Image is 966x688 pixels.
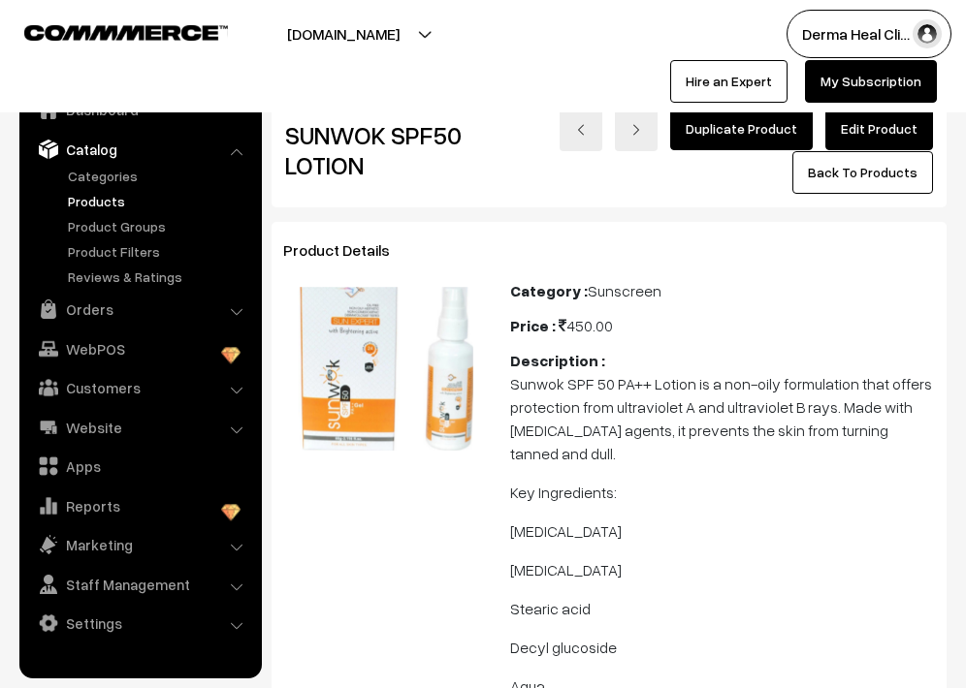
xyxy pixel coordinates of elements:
[24,25,228,40] img: COMMMERCE
[291,287,473,451] img: 17092005931403sunwork.jpg
[575,124,587,136] img: left-arrow.png
[510,281,588,300] b: Category :
[24,19,194,43] a: COMMMERCE
[825,108,933,150] a: Edit Product
[913,19,942,48] img: user
[510,519,935,543] p: [MEDICAL_DATA]
[510,558,935,581] p: [MEDICAL_DATA]
[63,166,255,186] a: Categories
[24,370,255,405] a: Customers
[283,240,413,260] span: Product Details
[510,636,935,659] p: Decyl glucoside
[510,372,935,465] p: Sunwok SPF 50 PA++ Lotion is a non-oily formulation that offers protection from ultraviolet A and...
[670,60,788,103] a: Hire an Expert
[510,351,605,370] b: Description :
[24,527,255,562] a: Marketing
[510,481,935,504] p: Key Ingredients:
[805,60,937,103] a: My Subscription
[510,597,935,620] p: Stearic acid
[24,449,255,484] a: Apps
[219,10,467,58] button: [DOMAIN_NAME]
[24,132,255,167] a: Catalog
[285,120,482,180] h2: SUNWOK SPF50 LOTION
[792,151,933,194] a: Back To Products
[24,488,255,523] a: Reports
[670,108,813,150] a: Duplicate Product
[630,124,642,136] img: right-arrow.png
[63,266,255,287] a: Reviews & Ratings
[24,606,255,641] a: Settings
[63,191,255,211] a: Products
[63,216,255,236] a: Product Groups
[510,316,556,335] b: Price :
[24,567,255,602] a: Staff Management
[510,314,935,337] div: 450.00
[24,292,255,327] a: Orders
[787,10,951,58] button: Derma Heal Cli…
[510,279,935,302] div: Sunscreen
[24,331,255,366] a: WebPOS
[24,410,255,445] a: Website
[63,241,255,262] a: Product Filters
